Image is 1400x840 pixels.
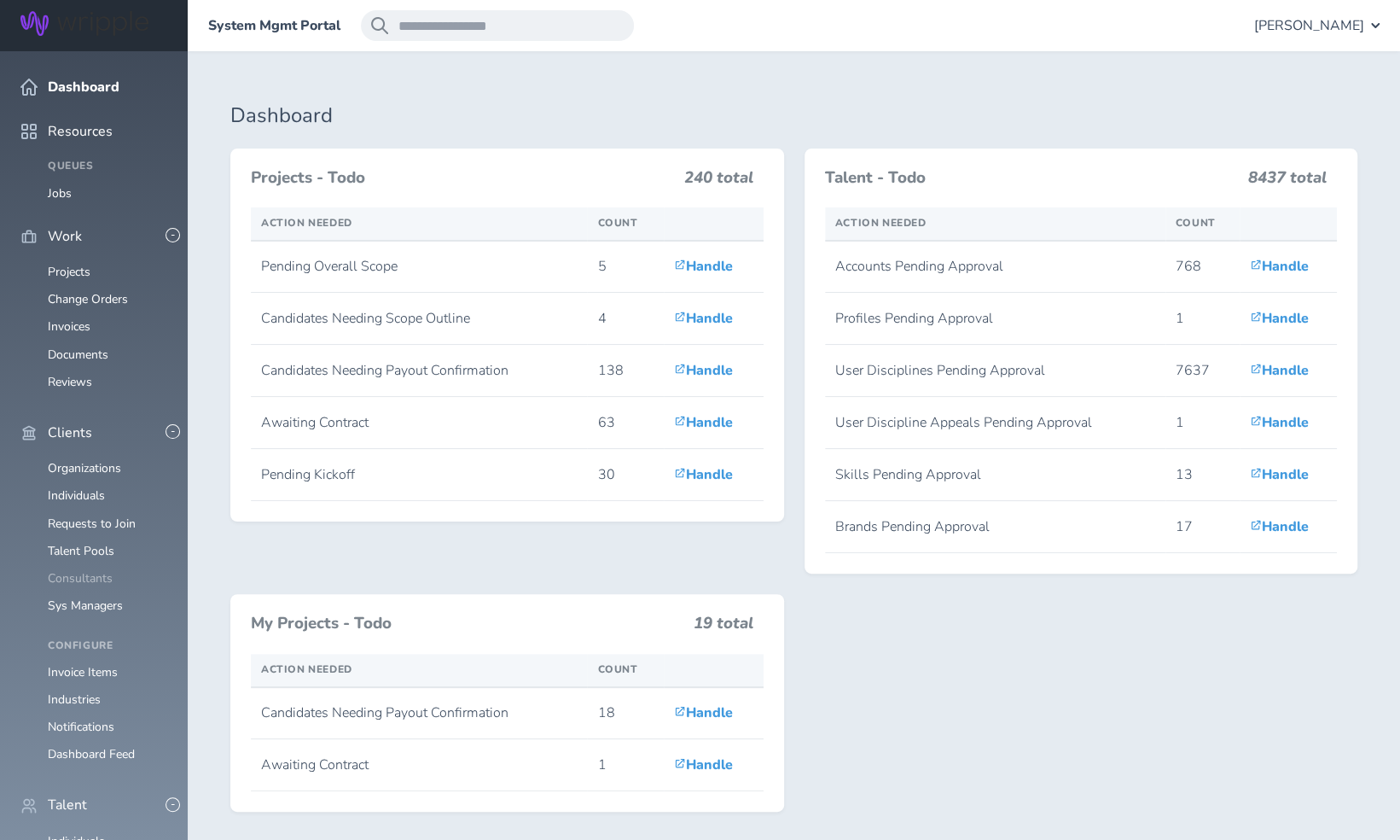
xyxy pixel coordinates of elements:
td: User Disciplines Pending Approval [825,345,1165,397]
td: Skills Pending Approval [825,449,1165,501]
a: Handle [674,755,733,774]
td: 1 [1165,293,1240,345]
span: Action Needed [261,216,352,230]
a: Talent Pools [48,543,114,559]
td: Candidates Needing Payout Confirmation [251,345,587,397]
td: 4 [587,293,663,345]
a: Dashboard Feed [48,746,135,762]
span: Resources [48,124,113,139]
a: Handle [1250,517,1309,536]
td: Awaiting Contract [251,397,587,449]
td: Pending Overall Scope [251,241,587,293]
a: Documents [48,347,108,363]
td: Brands Pending Approval [825,501,1165,553]
a: Change Orders [48,291,128,307]
td: 13 [1165,449,1240,501]
td: Profiles Pending Approval [825,293,1165,345]
td: 63 [587,397,663,449]
a: System Mgmt Portal [208,18,340,33]
h4: Queues [48,160,167,172]
td: Pending Kickoff [251,449,587,501]
button: - [166,797,180,812]
a: Invoice Items [48,664,118,680]
td: 768 [1165,241,1240,293]
td: Awaiting Contract [251,739,587,791]
h3: Talent - Todo [825,169,1239,188]
a: Organizations [48,460,121,476]
a: Handle [1250,257,1309,276]
a: Handle [1250,413,1309,432]
td: Candidates Needing Payout Confirmation [251,687,587,739]
a: Handle [674,257,733,276]
a: Handle [674,465,733,484]
td: 1 [1165,397,1240,449]
h3: 19 total [694,615,753,640]
a: Handle [1250,309,1309,328]
a: Handle [674,703,733,722]
span: [PERSON_NAME] [1254,18,1364,33]
button: - [166,424,180,439]
button: [PERSON_NAME] [1254,10,1380,41]
h3: Projects - Todo [251,169,674,188]
h3: 240 total [684,169,753,195]
td: 5 [587,241,663,293]
td: 138 [587,345,663,397]
td: 1 [587,739,663,791]
a: Jobs [48,185,72,201]
a: Handle [674,361,733,380]
a: Handle [674,413,733,432]
a: Handle [1250,465,1309,484]
td: Accounts Pending Approval [825,241,1165,293]
a: Industries [48,691,101,708]
td: 30 [587,449,663,501]
h3: My Projects - Todo [251,615,683,633]
span: Talent [48,797,87,813]
a: Sys Managers [48,598,123,614]
span: Count [1176,216,1216,230]
td: 17 [1165,501,1240,553]
span: Count [597,216,637,230]
span: Dashboard [48,79,119,95]
a: Consultants [48,570,113,586]
a: Requests to Join [48,516,136,532]
a: Handle [1250,361,1309,380]
span: Work [48,229,82,244]
td: 18 [587,687,663,739]
a: Projects [48,264,90,280]
span: Count [597,662,637,676]
a: Individuals [48,487,105,504]
a: Reviews [48,374,92,390]
td: Candidates Needing Scope Outline [251,293,587,345]
h1: Dashboard [230,104,1357,128]
td: 7637 [1165,345,1240,397]
h3: 8437 total [1248,169,1327,195]
a: Handle [674,309,733,328]
button: - [166,228,180,242]
img: Wripple [20,11,148,36]
td: User Discipline Appeals Pending Approval [825,397,1165,449]
span: Clients [48,425,92,440]
h4: Configure [48,640,167,652]
a: Invoices [48,318,90,335]
a: Notifications [48,719,114,735]
span: Action Needed [835,216,927,230]
span: Action Needed [261,662,352,676]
